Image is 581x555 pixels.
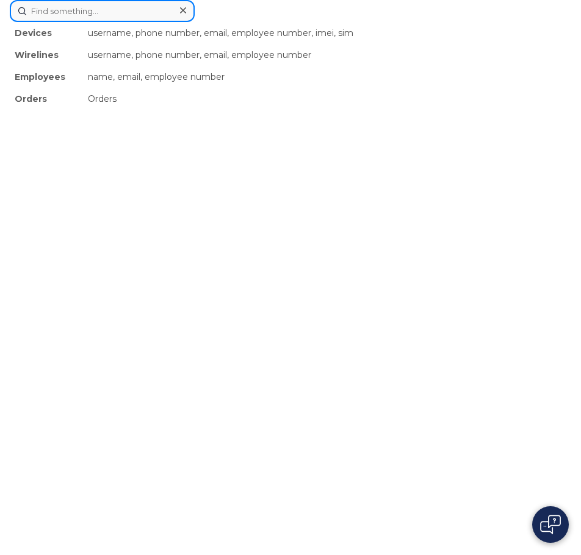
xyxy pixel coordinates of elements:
div: username, phone number, email, employee number [83,44,571,66]
div: name, email, employee number [83,66,571,88]
div: Wirelines [10,44,83,66]
div: Orders [10,88,83,110]
img: Open chat [540,515,561,534]
div: Orders [83,88,571,110]
div: Employees [10,66,83,88]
